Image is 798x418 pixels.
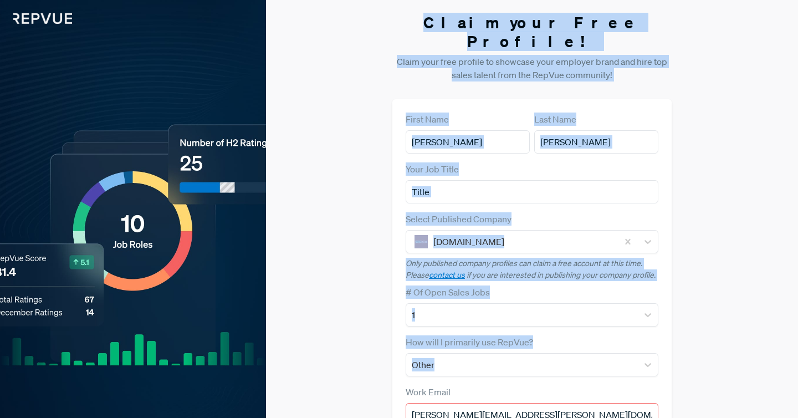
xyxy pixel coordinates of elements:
[406,130,530,154] input: First Name
[534,113,576,126] label: Last Name
[406,162,459,176] label: Your Job Title
[406,113,449,126] label: First Name
[534,130,658,154] input: Last Name
[406,335,533,349] label: How will I primarily use RepVue?
[392,55,672,81] p: Claim your free profile to showcase your employer brand and hire top sales talent from the RepVue...
[406,180,658,203] input: Title
[429,270,465,280] a: contact us
[406,286,490,299] label: # Of Open Sales Jobs
[406,258,658,281] p: Only published company profiles can claim a free account at this time. Please if you are interest...
[415,235,428,248] img: 1000Bulbs.com
[392,13,672,50] h3: Claim your Free Profile!
[406,212,511,226] label: Select Published Company
[406,385,451,399] label: Work Email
